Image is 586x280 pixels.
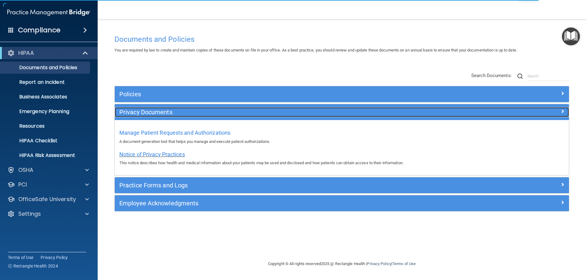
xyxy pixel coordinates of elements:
span: You are required by law to create and maintain copies of these documents on file in your office. ... [114,48,517,52]
button: Open Resource Center [562,27,580,45]
p: Emergency Planning [4,108,87,115]
p: Documents and Policies [4,65,87,71]
a: HIPAA [7,49,89,57]
h5: Policies [119,91,451,97]
p: Settings [18,210,41,218]
p: OSHA [18,166,34,174]
h5: Practice Forms and Logs [119,182,451,189]
p: HIPAA [18,49,34,57]
a: Manage Patient Requests and Authorizations [119,131,230,136]
h4: Compliance [18,26,60,34]
p: Business Associates [4,94,87,100]
img: PMB logo [7,6,90,19]
a: OfficeSafe University [7,196,89,203]
a: PCI [7,181,89,188]
span: Search Documents: [471,73,512,78]
span: Ⓒ Rectangle Health 2024 [8,263,58,269]
a: Terms of Use [392,261,416,266]
img: ic-search.3b580494.png [517,73,523,79]
h5: Privacy Documents [119,109,451,115]
p: HIPAA Risk Assessment [4,152,87,158]
input: Search [527,72,569,81]
a: Policies [119,89,564,99]
p: This notice describes how health and medical information about your patients may be used and disc... [119,159,564,167]
p: PCI [18,181,27,188]
div: Copyright © All rights reserved 2025 @ Rectangle Health | | [230,254,453,274]
span: Notice of Privacy Practices [119,151,185,158]
p: OfficeSafe University [18,196,76,203]
a: Terms of Use [8,254,33,261]
a: Privacy Policy [367,261,391,266]
a: Privacy Policy [41,254,68,261]
p: HIPAA Checklist [4,138,87,144]
span: Manage Patient Requests and Authorizations [119,129,230,136]
a: Employee Acknowledgments [119,198,564,208]
a: OSHA [7,166,89,174]
p: Resources [4,123,87,129]
p: Report an Incident [4,79,87,85]
a: Privacy Documents [119,107,564,117]
a: Settings [7,210,89,218]
h5: Employee Acknowledgments [119,200,451,207]
a: Practice Forms and Logs [119,180,564,190]
p: A document generation tool that helps you manage and execute patient authorizations. [119,138,564,145]
h4: Documents and Policies [114,35,569,43]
